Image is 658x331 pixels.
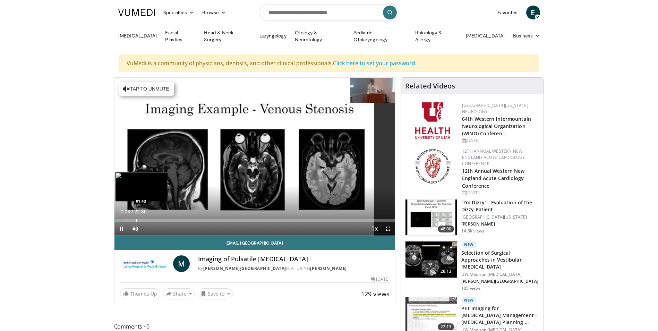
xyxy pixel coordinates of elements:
a: [MEDICAL_DATA] [462,29,509,43]
p: 105 views [461,286,481,291]
a: Browse [198,6,230,19]
p: New [461,241,477,248]
a: 12th Annual Western New England Acute Cardiology Conference [462,168,524,189]
button: Pause [114,222,128,236]
a: 12th Annual Western New England Acute Cardiology Conference [462,148,525,167]
span: Comments 0 [114,322,396,331]
a: Specialties [159,6,198,19]
div: By FEATURING [198,265,390,272]
a: Favorites [493,6,522,19]
a: Laryngology [255,29,291,43]
a: [PERSON_NAME][GEOGRAPHIC_DATA] [203,265,286,271]
button: Save to [198,288,233,299]
a: [GEOGRAPHIC_DATA][US_STATE] Neurology [462,102,528,114]
p: 14.6K views [461,228,484,234]
button: Share [163,288,195,299]
h4: Imaging of Pulsatile [MEDICAL_DATA] [198,255,390,263]
img: Lahey Hospital & Medical Center [120,255,170,272]
a: M [173,255,190,272]
span: 22:13 [438,323,454,330]
a: Click here to set your password [333,59,415,67]
a: Head & Neck Surgery [200,29,255,43]
img: f6362829-b0a3-407d-a044-59546adfd345.png.150x105_q85_autocrop_double_scale_upscale_version-0.2.png [415,102,450,139]
span: 48:00 [438,226,454,232]
p: [PERSON_NAME] [461,221,539,227]
h3: PET Imaging for [MEDICAL_DATA] Management - [MEDICAL_DATA] Planning … [461,305,539,326]
span: 22:36 [134,209,146,214]
div: [DATE] [462,190,538,196]
h3: Selection of Surgical Approaches in Vestibular [MEDICAL_DATA] [461,249,539,270]
h4: Related Videos [405,82,455,90]
div: VuMedi is a community of physicians, dentists, and other clinical professionals. [119,54,539,72]
button: Tap to unmute [119,82,174,96]
a: [PERSON_NAME] [310,265,347,271]
div: [DATE] [371,276,390,282]
button: Fullscreen [381,222,395,236]
div: Progress Bar [114,219,395,222]
img: 5373e1fe-18ae-47e7-ad82-0c604b173657.150x105_q85_crop-smart_upscale.jpg [405,200,457,236]
a: [MEDICAL_DATA] [114,29,161,43]
p: UW Madison [MEDICAL_DATA] [461,272,539,277]
p: New [461,297,477,304]
img: 0954f259-7907-4053-a817-32a96463ecc8.png.150x105_q85_autocrop_double_scale_upscale_version-0.2.png [413,148,452,185]
input: Search topics, interventions [260,4,399,21]
p: [PERSON_NAME][GEOGRAPHIC_DATA] [461,279,539,284]
button: Playback Rate [367,222,381,236]
img: 95682de8-e5df-4f0b-b2ef-b28e4a24467c.150x105_q85_crop-smart_upscale.jpg [405,241,457,278]
a: Facial Plastics [161,29,200,43]
p: [GEOGRAPHIC_DATA][US_STATE] [461,214,539,220]
a: Rhinology & Allergy [411,29,462,43]
span: 129 views [361,290,390,298]
video-js: Video Player [114,78,395,236]
a: E [526,6,540,19]
a: Email [GEOGRAPHIC_DATA] [114,236,395,250]
a: 48:00 "I'm Dizzy" - Evaluation of the Dizzy Patient [GEOGRAPHIC_DATA][US_STATE] [PERSON_NAME] 14.... [405,199,539,236]
img: VuMedi Logo [118,9,155,16]
a: 64th Western Intermountain Neurological Organization (WINO) Conferen… [462,116,531,137]
a: Otology & Neurotology [291,29,349,43]
h3: "I'm Dizzy" - Evaluation of the Dizzy Patient [461,199,539,213]
span: / [132,209,133,214]
img: image.jpeg [115,172,167,201]
a: Business [509,29,544,43]
a: Thumbs Up [120,288,160,299]
button: Unmute [128,222,142,236]
span: 0:03 [121,209,130,214]
a: Pediatric Otolaryngology [349,29,411,43]
div: [DATE] [462,137,538,144]
a: 28:13 New Selection of Surgical Approaches in Vestibular [MEDICAL_DATA] UW Madison [MEDICAL_DATA]... [405,241,539,291]
span: 28:13 [438,268,454,275]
